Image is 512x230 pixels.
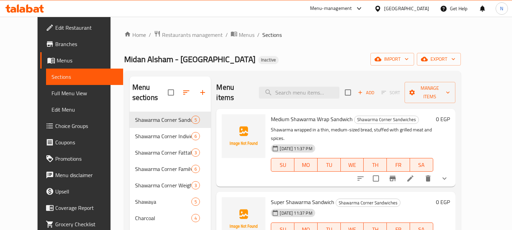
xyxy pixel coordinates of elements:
a: Edit Restaurant [40,19,123,36]
span: Sections [262,31,282,39]
span: Sort sections [178,84,194,101]
span: Menu disclaimer [55,171,118,179]
div: items [191,132,200,140]
h6: 0 EGP [436,197,450,207]
div: Shawaya5 [130,193,211,210]
button: Add [355,87,377,98]
a: Promotions [40,150,123,167]
span: WE [343,160,361,170]
a: Choice Groups [40,118,123,134]
h2: Menu items [216,82,250,103]
span: Add item [355,87,377,98]
span: Manage items [410,84,450,101]
a: Upsell [40,183,123,200]
span: Shawarma Corner Sandwiches [336,199,400,207]
span: 6 [192,133,200,140]
span: Super Shawarma Sandwich [271,197,334,207]
div: Shawaya [135,198,192,206]
button: TH [364,158,387,172]
span: Coverage Report [55,204,118,212]
button: import [370,53,414,66]
a: Coupons [40,134,123,150]
h2: Menu sections [132,82,168,103]
li: / [149,31,151,39]
div: Shawarma Corner Family Meals6 [130,161,211,177]
span: Menus [57,56,118,64]
button: export [417,53,461,66]
span: 3 [192,182,200,189]
button: show more [436,170,453,187]
span: Edit Restaurant [55,24,118,32]
img: Medium Shawarma Wrap Sandwich [222,114,265,158]
span: 3 [192,149,200,156]
span: Menus [239,31,254,39]
div: Shawarma Corner Weights3 [130,177,211,193]
a: Menus [231,30,254,39]
a: Menus [40,52,123,69]
span: Inactive [258,57,279,63]
svg: Show Choices [440,174,449,183]
a: Home [124,31,146,39]
span: 5 [192,117,200,123]
span: MO [297,160,315,170]
button: Branch-specific-item [384,170,401,187]
span: FR [390,160,407,170]
span: Midan Alsham - [GEOGRAPHIC_DATA] [124,52,255,67]
span: Edit Menu [52,105,118,114]
button: TU [318,158,341,172]
li: / [257,31,260,39]
span: Promotions [55,155,118,163]
span: Full Menu View [52,89,118,97]
div: items [191,148,200,157]
a: Edit Menu [46,101,123,118]
div: Shawarma Corner Sandwiches5 [130,112,211,128]
span: 4 [192,215,200,221]
span: Grocery Checklist [55,220,118,228]
div: items [191,165,200,173]
span: TU [320,160,338,170]
div: items [191,198,200,206]
span: Upsell [55,187,118,196]
span: Sections [52,73,118,81]
span: Shawarma Corner Weights [135,181,192,189]
button: MO [294,158,318,172]
span: Shawarma Corner Sandwiches [135,116,192,124]
a: Menu disclaimer [40,167,123,183]
div: items [191,116,200,124]
span: Choice Groups [55,122,118,130]
span: Select to update [369,171,383,186]
div: Shawarma Corner Individual Meals6 [130,128,211,144]
h6: 0 EGP [436,114,450,124]
a: Restaurants management [154,30,223,39]
div: Charcoal4 [130,210,211,226]
span: Add [357,89,375,97]
span: SU [274,160,292,170]
span: Shawarma Corner Individual Meals [135,132,192,140]
div: Shawarma Corner Family Meals [135,165,192,173]
span: 6 [192,166,200,172]
span: Branches [55,40,118,48]
div: Shawarma Corner Sandwiches [354,116,419,124]
span: TH [366,160,384,170]
span: Charcoal [135,214,192,222]
a: Edit menu item [406,174,414,183]
div: Menu-management [310,4,352,13]
div: [GEOGRAPHIC_DATA] [384,5,429,12]
span: Coupons [55,138,118,146]
p: Shawarma wrapped in a thin, medium-sized bread, stuffed with grilled meat and spices. [271,126,433,143]
span: Select section [341,85,355,100]
a: Sections [46,69,123,85]
button: Add section [194,84,211,101]
li: / [225,31,228,39]
button: SU [271,158,294,172]
div: Shawarma Corner Sandwiches [336,199,400,207]
span: Shawarma Corner Sandwiches [354,116,419,124]
nav: breadcrumb [124,30,461,39]
span: Shawarma Corner Fattah [135,148,192,157]
a: Full Menu View [46,85,123,101]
